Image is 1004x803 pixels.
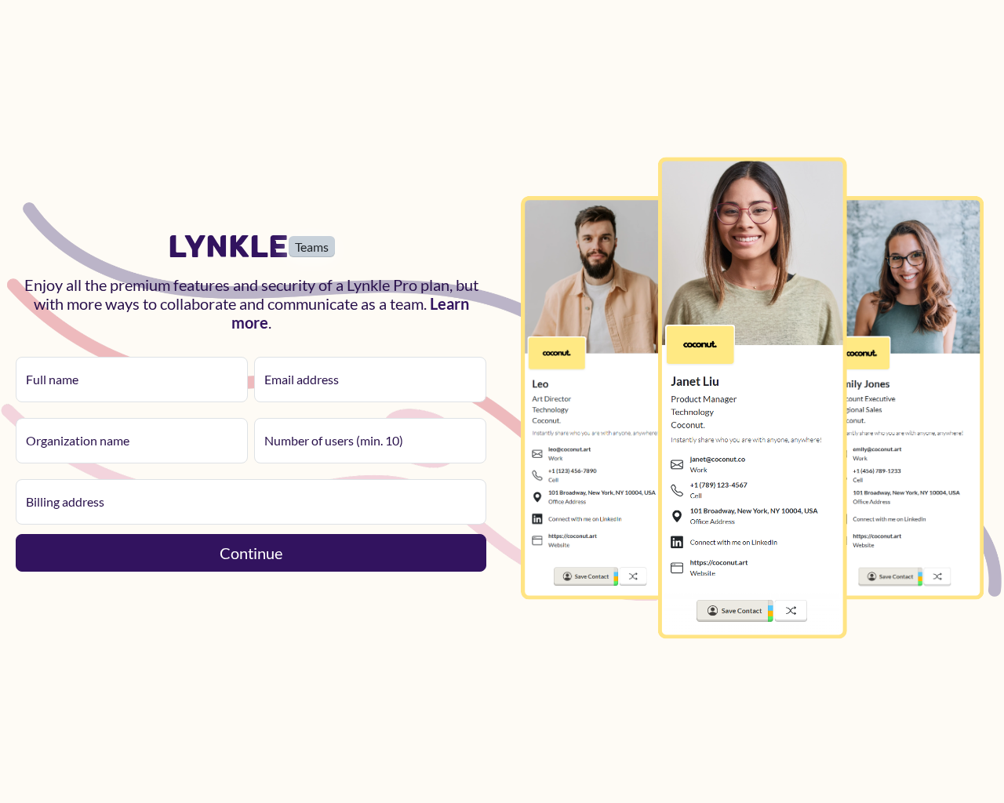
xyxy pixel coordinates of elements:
small: Teams [289,236,335,257]
h2: Enjoy all the premium features and security of a Lynkle Pro plan, but with more ways to collabora... [16,263,486,344]
a: LynkleTeams [168,238,335,253]
img: Lynkle digital business card [521,157,985,647]
a: Learn more [231,294,469,332]
button: Continue [16,534,486,572]
h1: Lynkle [168,228,289,265]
